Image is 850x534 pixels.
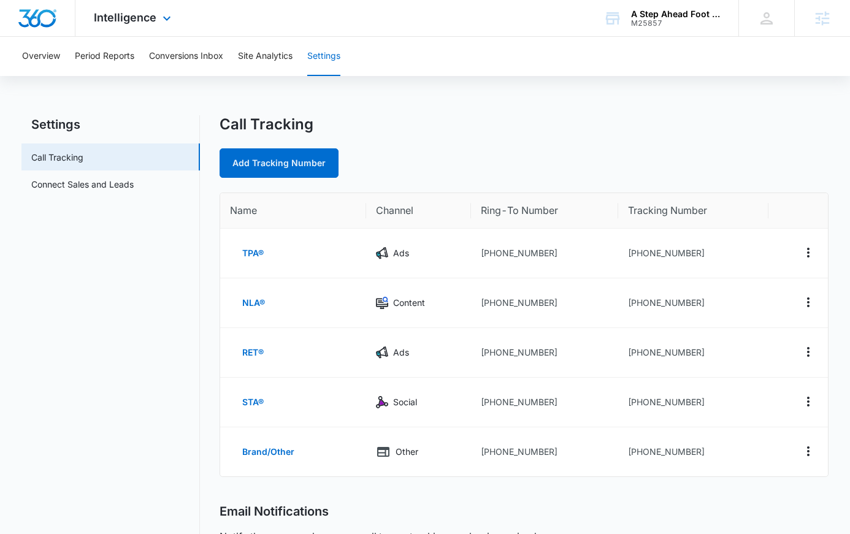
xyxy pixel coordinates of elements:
button: NLA® [230,288,277,318]
button: Actions [798,292,818,312]
button: Period Reports [75,37,134,76]
div: account id [631,19,721,28]
button: TPA® [230,238,276,268]
h2: Settings [21,115,200,134]
td: [PHONE_NUMBER] [471,427,618,476]
a: Connect Sales and Leads [31,178,134,191]
button: Actions [798,243,818,262]
button: Actions [798,342,818,362]
p: Social [393,395,417,409]
td: [PHONE_NUMBER] [471,378,618,427]
img: Ads [376,346,388,359]
td: [PHONE_NUMBER] [618,278,768,328]
td: [PHONE_NUMBER] [618,427,768,476]
td: [PHONE_NUMBER] [471,278,618,328]
button: RET® [230,338,276,367]
td: [PHONE_NUMBER] [618,378,768,427]
th: Channel [366,193,470,229]
p: Other [396,445,418,459]
button: Actions [798,392,818,411]
button: Brand/Other [230,437,307,467]
img: Content [376,297,388,309]
button: Site Analytics [238,37,293,76]
button: Conversions Inbox [149,37,223,76]
a: Add Tracking Number [220,148,339,178]
h2: Email Notifications [220,504,329,519]
img: Social [376,396,388,408]
td: [PHONE_NUMBER] [618,229,768,278]
td: [PHONE_NUMBER] [618,328,768,378]
button: Overview [22,37,60,76]
div: account name [631,9,721,19]
th: Name [220,193,367,229]
td: [PHONE_NUMBER] [471,229,618,278]
span: Intelligence [94,11,156,24]
p: Ads [393,346,409,359]
button: STA® [230,387,276,417]
th: Tracking Number [618,193,768,229]
p: Ads [393,246,409,260]
a: Call Tracking [31,151,83,164]
p: Content [393,296,425,310]
th: Ring-To Number [471,193,618,229]
button: Actions [798,441,818,461]
button: Settings [307,37,340,76]
img: Ads [376,247,388,259]
td: [PHONE_NUMBER] [471,328,618,378]
h1: Call Tracking [220,115,313,134]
